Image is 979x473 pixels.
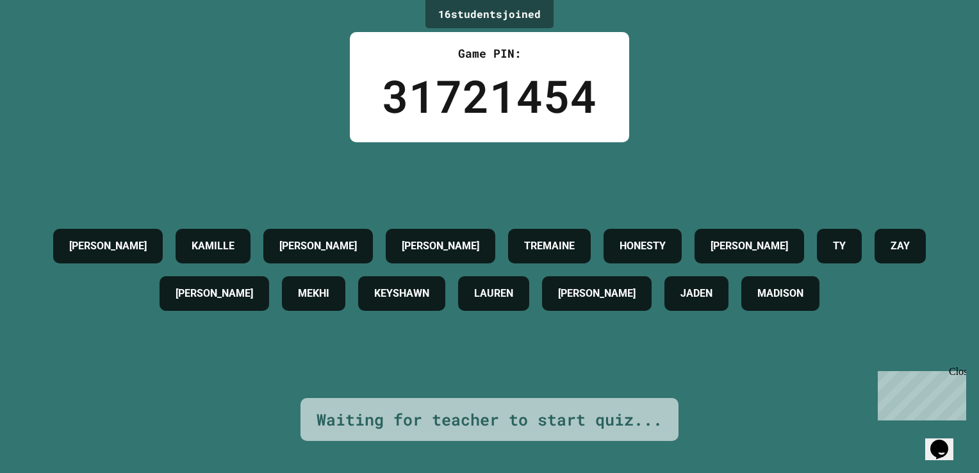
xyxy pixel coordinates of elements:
h4: JADEN [680,286,712,301]
h4: [PERSON_NAME] [279,238,357,254]
iframe: chat widget [873,366,966,420]
div: Game PIN: [382,45,597,62]
h4: TY [833,238,846,254]
h4: [PERSON_NAME] [558,286,636,301]
h4: KEYSHAWN [374,286,429,301]
h4: [PERSON_NAME] [402,238,479,254]
h4: TREMAINE [524,238,575,254]
div: 31721454 [382,62,597,129]
div: Waiting for teacher to start quiz... [317,408,662,432]
h4: [PERSON_NAME] [69,238,147,254]
h4: MEKHI [298,286,329,301]
h4: [PERSON_NAME] [711,238,788,254]
h4: KAMILLE [192,238,234,254]
h4: LAUREN [474,286,513,301]
div: Chat with us now!Close [5,5,88,81]
h4: [PERSON_NAME] [176,286,253,301]
h4: MADISON [757,286,803,301]
h4: HONESTY [620,238,666,254]
h4: ZAY [891,238,910,254]
iframe: chat widget [925,422,966,460]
